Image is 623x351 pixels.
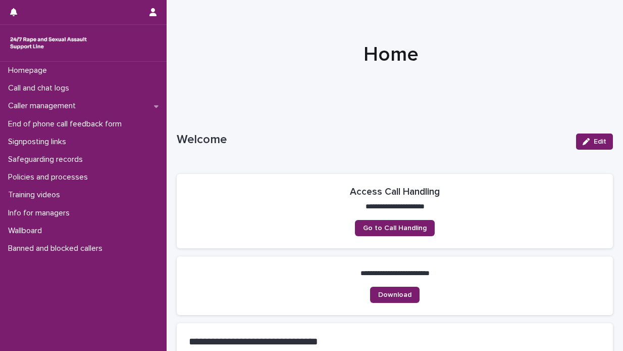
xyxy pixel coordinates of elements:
[4,226,50,236] p: Wallboard
[8,33,89,53] img: rhQMoQhaT3yELyF149Cw
[4,119,130,129] p: End of phone call feedback form
[355,220,435,236] a: Go to Call Handling
[4,66,55,75] p: Homepage
[4,83,77,93] p: Call and chat logs
[177,42,605,67] h1: Home
[4,244,111,253] p: Banned and blocked callers
[576,134,613,150] button: Edit
[4,172,96,182] p: Policies and processes
[363,225,427,232] span: Go to Call Handling
[594,138,606,145] span: Edit
[4,137,74,147] p: Signposting links
[4,101,84,111] p: Caller management
[177,133,568,147] p: Welcome
[370,287,420,303] a: Download
[4,190,68,200] p: Training videos
[4,155,91,164] p: Safeguarding records
[4,208,78,218] p: Info for managers
[350,186,440,198] h2: Access Call Handling
[378,291,411,298] span: Download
